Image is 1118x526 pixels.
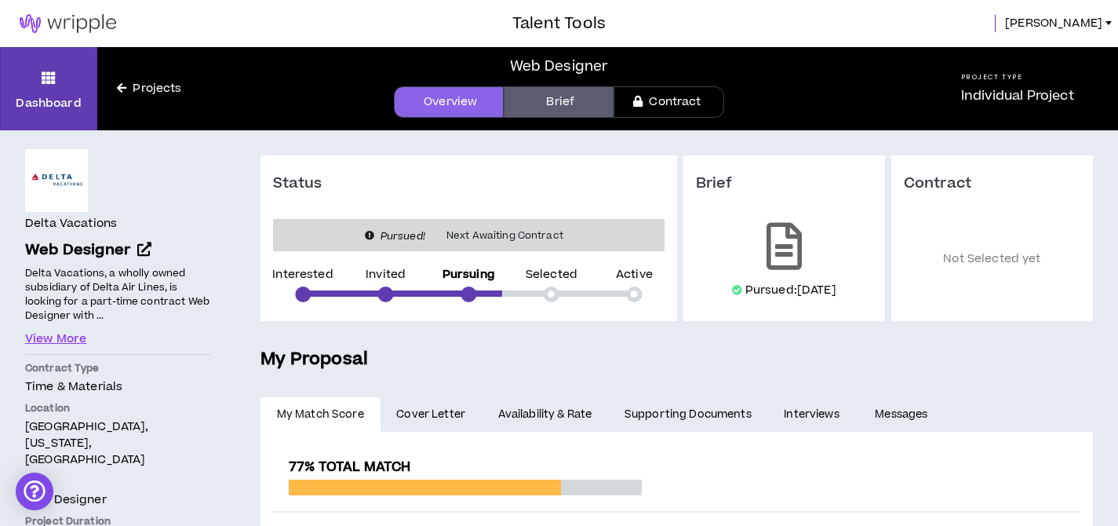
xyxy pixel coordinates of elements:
[25,215,117,232] h4: Delta Vacations
[904,174,1080,193] h3: Contract
[512,12,606,35] h3: Talent Tools
[396,406,465,423] span: Cover Letter
[273,174,347,193] h3: Status
[25,378,210,395] p: Time & Materials
[16,473,53,510] div: Open Intercom Messenger
[961,86,1074,105] p: Individual Project
[25,491,107,508] span: Web Designer
[768,397,859,432] a: Interviews
[437,228,573,243] span: Next Awaiting Contract
[961,72,1074,82] h5: Project Type
[442,269,495,280] p: Pursuing
[25,239,210,262] a: Web Designer
[1005,15,1102,32] span: [PERSON_NAME]
[608,397,767,432] a: Supporting Documents
[504,86,614,118] a: Brief
[859,397,948,432] a: Messages
[260,397,381,432] a: My Match Score
[97,80,201,97] a: Projects
[25,401,210,415] p: Location
[526,269,577,280] p: Selected
[272,269,333,280] p: Interested
[25,331,86,348] button: View More
[25,265,210,324] p: Delta Vacations, a wholly owned subsidiary of Delta Air Lines, is looking for a part-time contrac...
[394,86,504,118] a: Overview
[25,418,210,468] p: [GEOGRAPHIC_DATA], [US_STATE], [GEOGRAPHIC_DATA]
[482,397,608,432] a: Availability & Rate
[696,174,872,193] h3: Brief
[510,56,609,77] div: Web Designer
[25,361,210,375] p: Contract Type
[16,95,81,111] p: Dashboard
[366,269,406,280] p: Invited
[289,458,410,477] span: 77% Total Match
[25,239,130,261] span: Web Designer
[260,346,1093,373] h5: My Proposal
[904,217,1080,302] p: Not Selected yet
[614,86,723,118] a: Contract
[25,474,210,488] p: Role
[616,269,653,280] p: Active
[381,229,425,243] i: Pursued!
[745,283,836,298] p: Pursued: [DATE]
